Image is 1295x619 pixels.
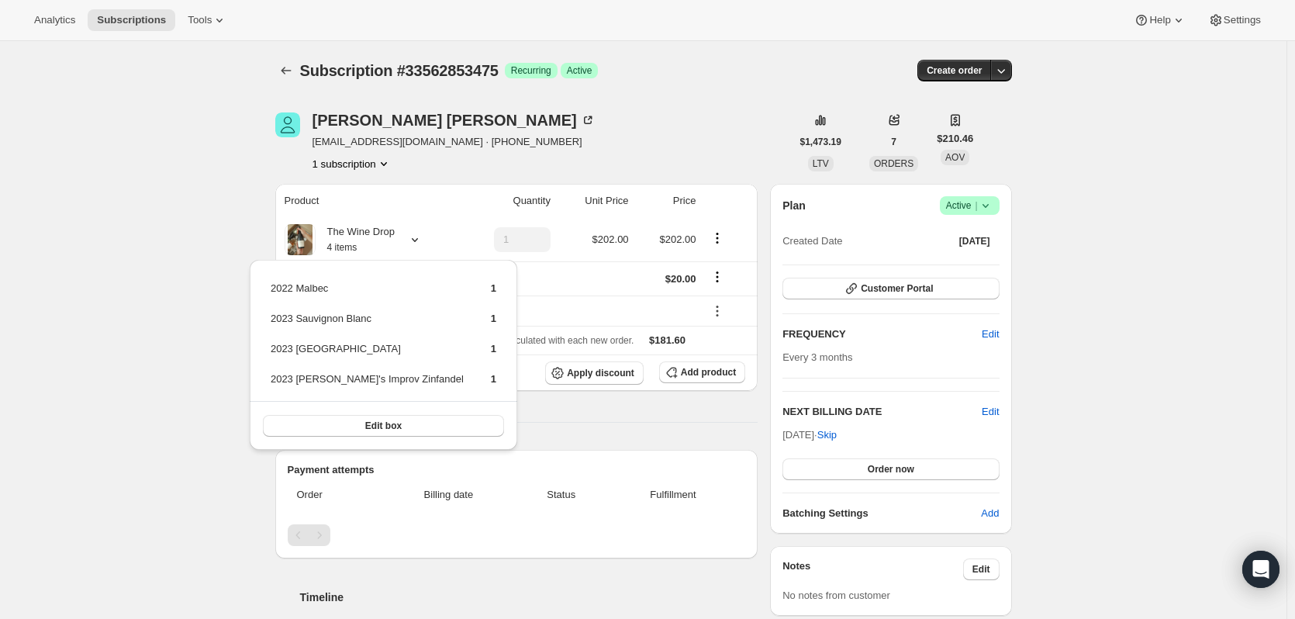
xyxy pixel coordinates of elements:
[1124,9,1195,31] button: Help
[963,558,1000,580] button: Edit
[316,224,395,255] div: The Wine Drop
[927,64,982,77] span: Create order
[1242,551,1279,588] div: Open Intercom Messenger
[782,590,890,601] span: No notes from customer
[178,9,237,31] button: Tools
[975,199,977,212] span: |
[288,462,746,478] h2: Payment attempts
[634,184,701,218] th: Price
[511,64,551,77] span: Recurring
[270,371,464,399] td: 2023 [PERSON_NAME]'s Improv Zinfandel
[972,563,990,576] span: Edit
[946,198,993,213] span: Active
[385,487,513,503] span: Billing date
[188,14,212,26] span: Tools
[959,235,990,247] span: [DATE]
[1149,14,1170,26] span: Help
[937,131,973,147] span: $210.46
[491,343,496,354] span: 1
[782,506,981,521] h6: Batching Settings
[1224,14,1261,26] span: Settings
[270,280,464,309] td: 2022 Malbec
[275,60,297,81] button: Subscriptions
[491,282,496,294] span: 1
[327,242,357,253] small: 4 items
[288,524,746,546] nav: Pagination
[882,131,906,153] button: 7
[782,458,999,480] button: Order now
[982,327,999,342] span: Edit
[97,14,166,26] span: Subscriptions
[861,282,933,295] span: Customer Portal
[782,558,963,580] h3: Notes
[25,9,85,31] button: Analytics
[972,322,1008,347] button: Edit
[313,134,596,150] span: [EMAIL_ADDRESS][DOMAIN_NAME] · [PHONE_NUMBER]
[610,487,736,503] span: Fulfillment
[270,310,464,339] td: 2023 Sauvignon Blanc
[891,136,896,148] span: 7
[705,268,730,285] button: Shipping actions
[659,233,696,245] span: $202.00
[1199,9,1270,31] button: Settings
[982,404,999,420] button: Edit
[782,429,837,441] span: [DATE] ·
[88,9,175,31] button: Subscriptions
[791,131,851,153] button: $1,473.19
[275,184,458,218] th: Product
[545,361,644,385] button: Apply discount
[659,361,745,383] button: Add product
[649,334,685,346] span: $181.60
[288,478,381,512] th: Order
[981,506,999,521] span: Add
[567,367,634,379] span: Apply discount
[491,373,496,385] span: 1
[782,278,999,299] button: Customer Portal
[808,423,846,448] button: Skip
[300,590,758,605] h2: Timeline
[275,112,300,137] span: Carolyn Barfoot
[874,158,913,169] span: ORDERS
[300,62,499,79] span: Subscription #33562853475
[782,404,982,420] h2: NEXT BILLING DATE
[365,420,402,432] span: Edit box
[782,198,806,213] h2: Plan
[782,327,982,342] h2: FREQUENCY
[592,233,629,245] span: $202.00
[567,64,592,77] span: Active
[782,351,852,363] span: Every 3 months
[950,230,1000,252] button: [DATE]
[813,158,829,169] span: LTV
[458,184,555,218] th: Quantity
[263,415,504,437] button: Edit box
[972,501,1008,526] button: Add
[522,487,601,503] span: Status
[945,152,965,163] span: AOV
[313,112,596,128] div: [PERSON_NAME] [PERSON_NAME]
[34,14,75,26] span: Analytics
[868,463,914,475] span: Order now
[782,233,842,249] span: Created Date
[681,366,736,379] span: Add product
[555,184,634,218] th: Unit Price
[491,313,496,324] span: 1
[270,341,464,369] td: 2023 [GEOGRAPHIC_DATA]
[665,273,696,285] span: $20.00
[817,427,837,443] span: Skip
[917,60,991,81] button: Create order
[313,156,392,171] button: Product actions
[705,230,730,247] button: Product actions
[800,136,841,148] span: $1,473.19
